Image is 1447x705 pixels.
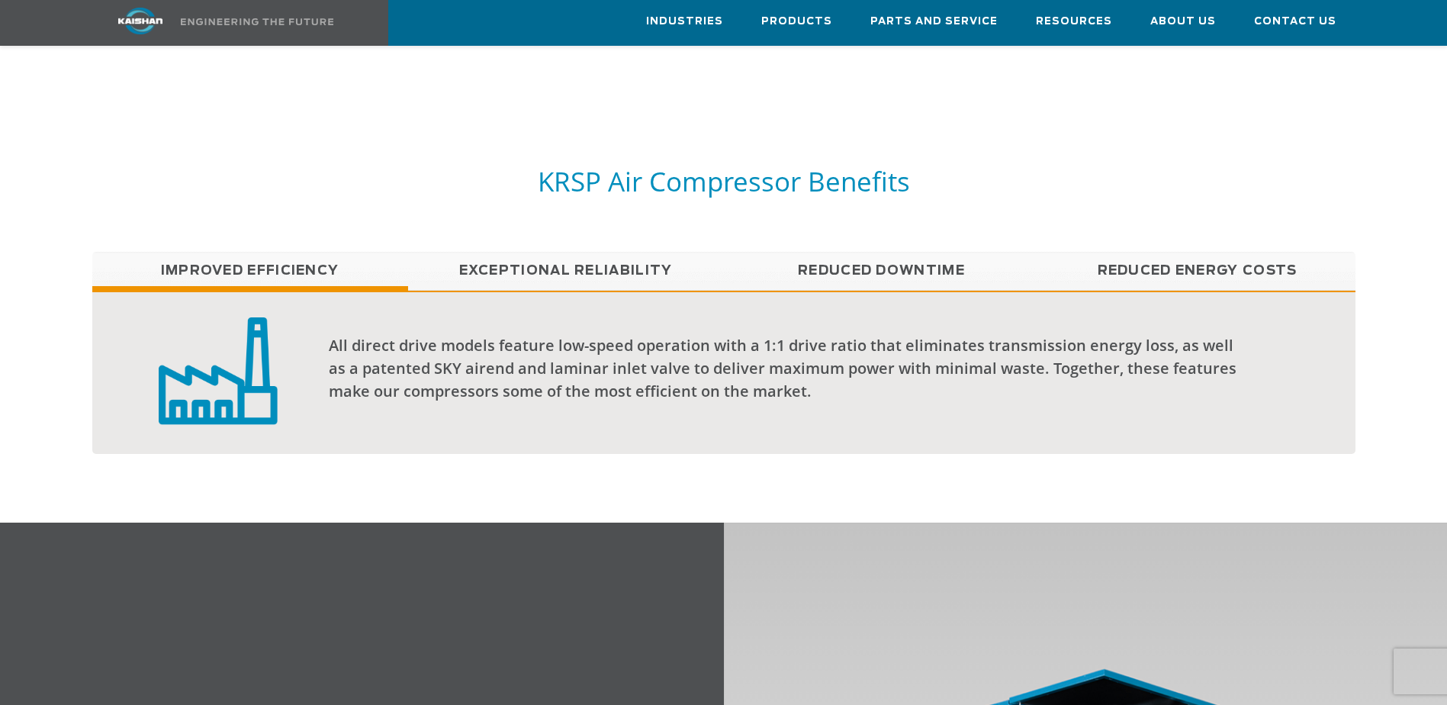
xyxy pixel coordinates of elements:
img: Engineering the future [181,18,333,25]
a: Products [761,1,832,42]
img: kaishan logo [83,8,198,34]
a: Exceptional reliability [408,252,724,290]
span: Products [761,13,832,31]
a: Industries [646,1,723,42]
span: About Us [1150,13,1216,31]
div: All direct drive models feature low-speed operation with a 1:1 drive ratio that eliminates transm... [329,334,1253,403]
span: Contact Us [1254,13,1336,31]
a: Parts and Service [870,1,998,42]
span: Industries [646,13,723,31]
img: low capital investment badge [159,315,278,425]
a: Improved Efficiency [92,252,408,290]
a: Reduced Downtime [724,252,1040,290]
span: Parts and Service [870,13,998,31]
a: About Us [1150,1,1216,42]
div: Improved Efficiency [92,291,1355,454]
a: Resources [1036,1,1112,42]
span: Resources [1036,13,1112,31]
a: Contact Us [1254,1,1336,42]
a: Reduced Energy Costs [1040,252,1355,290]
h5: KRSP Air Compressor Benefits [92,164,1355,198]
